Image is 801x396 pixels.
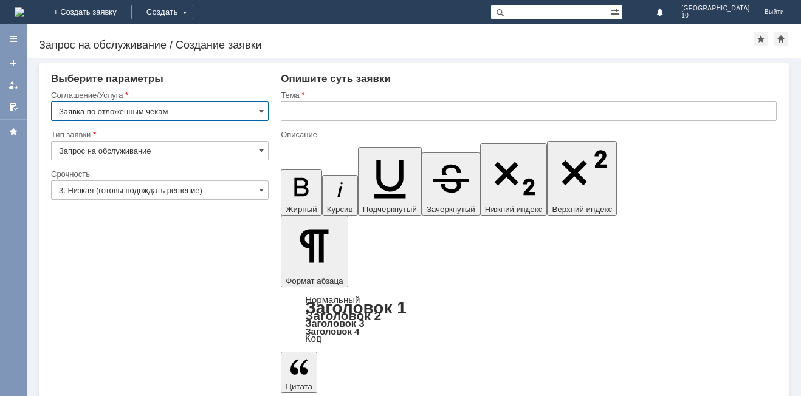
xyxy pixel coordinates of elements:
[4,53,23,73] a: Создать заявку
[305,326,359,336] a: Заголовок 4
[51,131,266,138] div: Тип заявки
[15,7,24,17] img: logo
[485,205,543,214] span: Нижний индекс
[322,175,358,216] button: Курсив
[681,5,750,12] span: [GEOGRAPHIC_DATA]
[281,352,317,393] button: Цитата
[51,73,163,84] span: Выберите параметры
[51,91,266,99] div: Соглашение/Услуга
[286,276,343,285] span: Формат абзаца
[15,7,24,17] a: Перейти на домашнюю страницу
[305,318,364,329] a: Заголовок 3
[363,205,417,214] span: Подчеркнутый
[552,205,612,214] span: Верхний индекс
[4,75,23,95] a: Мои заявки
[51,170,266,178] div: Срочность
[281,91,774,99] div: Тема
[131,5,193,19] div: Создать
[305,298,407,317] a: Заголовок 1
[305,309,381,323] a: Заголовок 2
[39,39,754,51] div: Запрос на обслуживание / Создание заявки
[305,333,321,344] a: Код
[547,141,617,216] button: Верхний индекс
[281,169,322,216] button: Жирный
[681,12,750,19] span: 10
[754,32,768,46] div: Добавить в избранное
[774,32,788,46] div: Сделать домашней страницей
[480,143,548,216] button: Нижний индекс
[281,216,348,287] button: Формат абзаца
[422,152,480,216] button: Зачеркнутый
[281,296,777,343] div: Формат абзаца
[4,97,23,117] a: Мои согласования
[610,5,622,17] span: Расширенный поиск
[281,131,774,138] div: Описание
[358,147,422,216] button: Подчеркнутый
[327,205,353,214] span: Курсив
[305,295,360,305] a: Нормальный
[286,382,312,391] span: Цитата
[286,205,317,214] span: Жирный
[281,73,391,84] span: Опишите суть заявки
[427,205,475,214] span: Зачеркнутый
